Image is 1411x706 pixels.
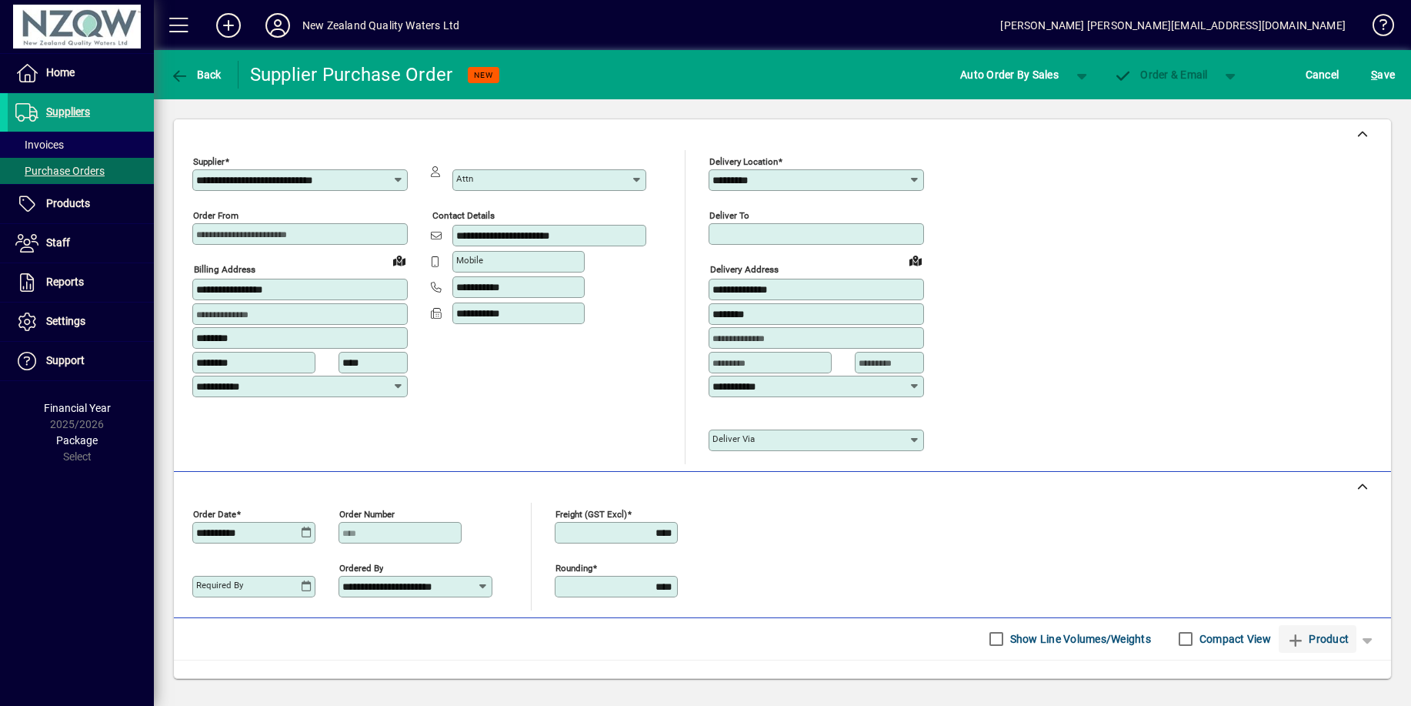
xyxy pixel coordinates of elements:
a: Staff [8,224,154,263]
span: Invoices [15,139,64,151]
div: Supplier Purchase Order [250,62,453,87]
a: Invoices [8,132,154,158]
span: Package [56,434,98,447]
a: Settings [8,303,154,341]
span: Products [46,197,90,209]
a: Home [8,54,154,92]
button: Auto Order By Sales [952,61,1066,89]
span: Financial Year [44,402,111,414]
a: View on map [387,248,412,273]
a: Support [8,342,154,380]
button: Product [1279,625,1356,653]
mat-label: Rounding [555,562,592,573]
span: Support [46,354,85,366]
span: Back [170,69,222,81]
mat-label: Freight (GST excl) [555,508,627,519]
span: Auto Order By Sales [960,62,1059,87]
span: Product [1286,627,1349,651]
mat-label: Mobile [456,255,483,266]
mat-label: Deliver To [709,210,749,221]
div: New Zealand Quality Waters Ltd [302,13,459,38]
a: View on map [903,248,928,273]
mat-label: Order number [339,508,395,519]
mat-label: Order from [193,210,239,221]
mat-label: Required by [196,580,243,591]
span: Reports [46,276,84,288]
span: ave [1371,62,1395,87]
button: Add [204,12,253,39]
mat-label: Attn [456,173,473,184]
button: Order & Email [1106,61,1216,89]
button: Cancel [1302,61,1343,89]
span: Order & Email [1114,69,1208,81]
a: Knowledge Base [1361,3,1392,53]
a: Reports [8,263,154,302]
mat-label: Deliver via [712,433,755,444]
span: Suppliers [46,105,90,118]
div: [PERSON_NAME] [PERSON_NAME][EMAIL_ADDRESS][DOMAIN_NAME] [1000,13,1346,38]
a: Purchase Orders [8,158,154,184]
button: Profile [253,12,302,39]
button: Back [166,61,225,89]
span: S [1371,69,1377,81]
span: Settings [46,315,85,327]
span: NEW [474,70,493,80]
mat-label: Ordered by [339,562,383,573]
span: Home [46,66,75,79]
mat-label: Order date [193,508,236,519]
button: Save [1367,61,1399,89]
span: Staff [46,236,70,249]
span: Purchase Orders [15,165,105,177]
app-page-header-button: Back [154,61,239,89]
mat-label: Supplier [193,156,225,167]
label: Compact View [1196,631,1271,647]
mat-label: Delivery Location [709,156,778,167]
a: Products [8,185,154,223]
label: Show Line Volumes/Weights [1007,631,1151,647]
span: Cancel [1306,62,1339,87]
